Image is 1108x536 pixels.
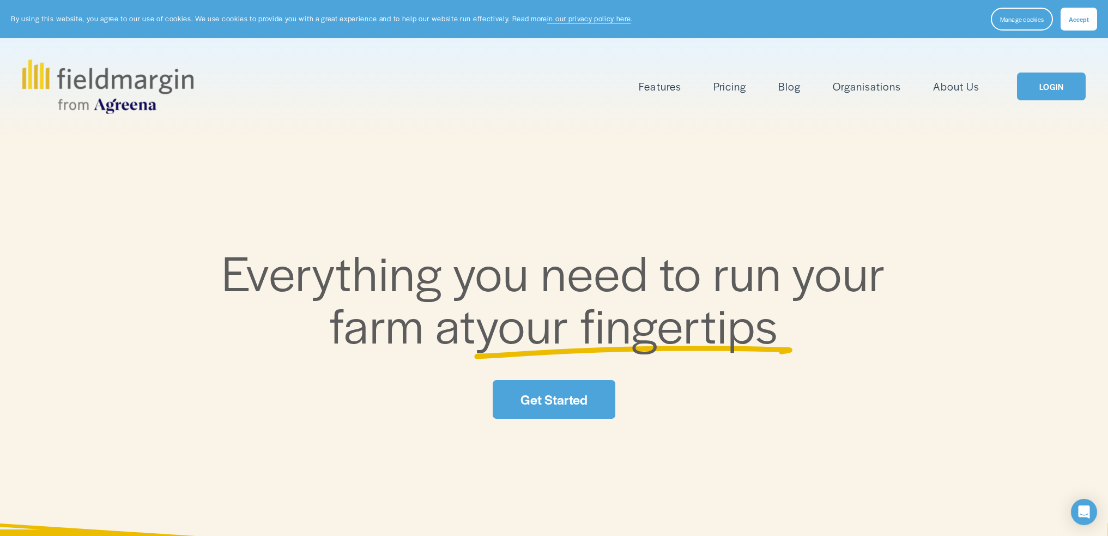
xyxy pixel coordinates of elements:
[933,77,979,95] a: About Us
[713,77,746,95] a: Pricing
[1069,15,1089,23] span: Accept
[22,59,193,114] img: fieldmargin.com
[476,290,778,358] span: your fingertips
[639,77,681,95] a: folder dropdown
[1061,8,1097,31] button: Accept
[833,77,901,95] a: Organisations
[778,77,801,95] a: Blog
[639,79,681,94] span: Features
[222,237,897,358] span: Everything you need to run your farm at
[1071,499,1097,525] div: Open Intercom Messenger
[1000,15,1044,23] span: Manage cookies
[991,8,1053,31] button: Manage cookies
[11,14,633,24] p: By using this website, you agree to our use of cookies. We use cookies to provide you with a grea...
[493,380,615,419] a: Get Started
[1017,73,1086,100] a: LOGIN
[547,14,631,23] a: in our privacy policy here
